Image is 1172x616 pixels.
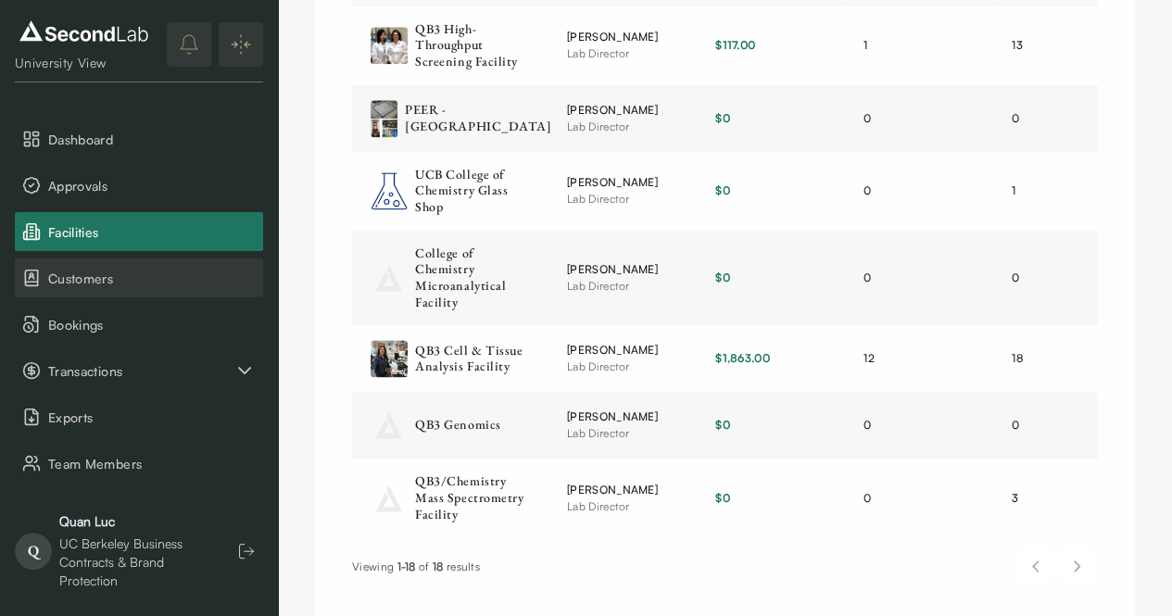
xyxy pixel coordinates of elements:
[567,482,678,498] div: [PERSON_NAME]
[167,22,211,67] button: notifications
[567,425,678,442] div: Lab Director
[48,454,256,473] span: Team Members
[48,130,256,149] span: Dashboard
[715,350,826,367] div: $1,863.00
[15,351,263,390] button: Transactions
[567,102,678,119] div: [PERSON_NAME]
[863,417,975,434] div: 0
[15,397,263,436] button: Exports
[15,17,153,46] img: logo
[15,258,263,297] button: Customers
[1012,270,1123,286] div: 0
[863,110,975,127] div: 0
[863,490,975,507] div: 0
[567,191,678,207] div: Lab Director
[433,559,444,572] span: 18
[1012,350,1123,367] div: 18
[1012,182,1123,199] div: 1
[352,558,480,574] div: Viewing of results
[59,534,211,590] div: UC Berkeley Business Contracts & Brand Protection
[715,37,826,54] div: $117.00
[567,119,678,135] div: Lab Director
[15,119,263,158] button: Dashboard
[405,102,551,134] a: PEER -[GEOGRAPHIC_DATA]
[15,533,52,570] span: Q
[715,417,826,434] div: $0
[415,245,530,311] a: College of Chemistry Microanalytical Facility
[415,167,530,216] a: UCB College of Chemistry Glass Shop
[567,498,678,515] div: Lab Director
[415,473,530,522] a: QB3/Chemistry Mass Spectrometry Facility
[48,315,256,334] span: Bookings
[863,270,975,286] div: 0
[715,110,826,127] div: $0
[371,407,408,444] img: QB3 Genomics
[415,417,530,434] a: QB3 Genomics
[397,559,415,572] span: 1 - 18
[15,305,263,344] button: Bookings
[567,261,678,278] div: [PERSON_NAME]
[567,278,678,295] div: Lab Director
[863,37,975,54] div: 1
[863,350,975,367] div: 12
[715,490,826,507] div: $0
[567,342,678,358] div: [PERSON_NAME]
[1012,110,1123,127] div: 0
[15,54,153,72] div: University View
[48,408,256,427] span: Exports
[15,212,263,251] button: Facilities
[59,512,211,531] div: Quan Luc
[567,29,678,45] div: [PERSON_NAME]
[715,270,826,286] div: $0
[1012,490,1123,507] div: 3
[415,21,530,70] a: QB3 High-Throughput Screening Facility
[371,259,408,296] img: College of Chemistry Microanalytical Facility
[371,100,397,137] img: PEER -UC Berkeley Lab
[715,182,826,199] div: $0
[15,351,263,390] div: Transactions sub items
[1012,417,1123,434] div: 0
[567,409,678,425] div: [PERSON_NAME]
[567,174,678,191] div: [PERSON_NAME]
[567,45,678,62] div: Lab Director
[48,361,233,381] span: Transactions
[371,172,408,209] img: UCB College of Chemistry Glass Shop
[371,27,408,64] img: QB3 High-Throughput Screening Facility
[371,340,408,377] img: QB3 Cell & Tissue Analysis Facility
[371,480,408,517] img: QB3/Chemistry Mass Spectrometry Facility
[1012,37,1123,54] div: 13
[567,358,678,375] div: Lab Director
[219,22,263,67] button: Expand/Collapse sidebar
[48,176,256,195] span: Approvals
[48,222,256,242] span: Facilities
[230,534,263,568] button: Log out
[15,444,263,483] button: Team Members
[415,343,530,375] a: QB3 Cell & Tissue Analysis Facility
[48,269,256,288] span: Customers
[863,182,975,199] div: 0
[15,166,263,205] button: Approvals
